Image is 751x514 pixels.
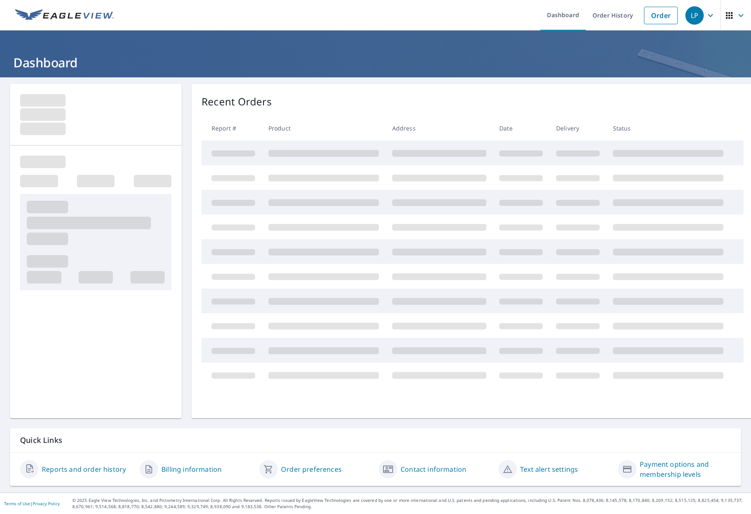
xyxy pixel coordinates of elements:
a: Payment options and membership levels [640,459,731,479]
a: Order [644,7,678,24]
th: Status [606,116,730,141]
div: LP [685,6,704,25]
a: Text alert settings [520,464,578,474]
a: Billing information [161,464,222,474]
a: Terms of Use [4,501,30,506]
a: Reports and order history [42,464,126,474]
th: Address [386,116,493,141]
a: Contact information [401,464,466,474]
p: © 2025 Eagle View Technologies, Inc. and Pictometry International Corp. All Rights Reserved. Repo... [72,497,747,510]
th: Report # [202,116,262,141]
a: Privacy Policy [33,501,60,506]
p: | [4,501,60,506]
th: Product [262,116,386,141]
h1: Dashboard [10,54,741,71]
a: Order preferences [281,464,342,474]
th: Date [493,116,549,141]
th: Delivery [549,116,606,141]
p: Recent Orders [202,94,272,109]
img: EV Logo [15,9,114,22]
p: Quick Links [20,435,731,445]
